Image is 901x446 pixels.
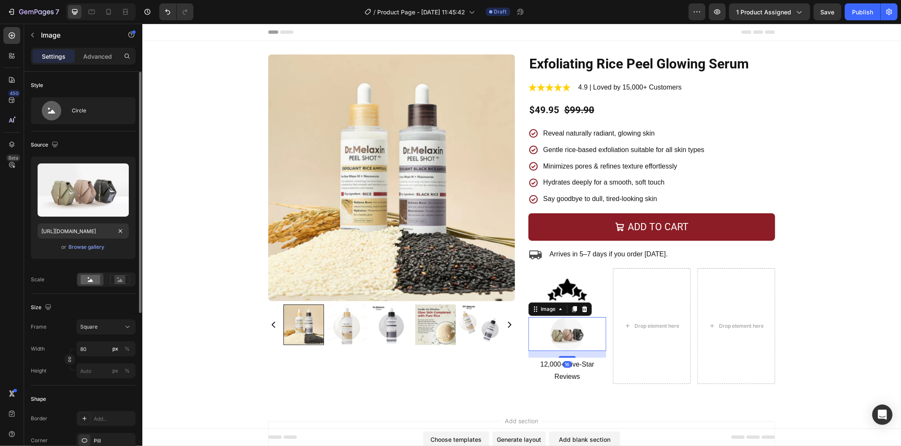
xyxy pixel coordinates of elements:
[112,345,118,353] div: px
[125,345,130,353] div: %
[401,153,562,165] p: Hydrates deeply for a smooth, soft touch
[401,137,562,149] p: Minimizes pores & refines texture effortlessly
[852,8,873,16] div: Publish
[76,363,136,378] input: px%
[386,77,418,96] div: $49.95
[110,366,120,376] button: %
[359,393,400,402] span: Add section
[400,152,563,166] div: Rich Text Editor. Editing area: main
[814,3,841,20] button: Save
[821,8,835,16] span: Save
[76,341,136,356] input: px%
[83,52,112,61] p: Advanced
[142,24,901,446] iframe: Design area
[122,344,132,354] button: px
[112,367,118,375] div: px
[55,7,59,17] p: 7
[400,103,563,117] div: Rich Text Editor. Editing area: main
[401,120,562,133] p: Gentle rice-based exfoliation suitable for all skin types
[31,415,47,422] div: Border
[401,104,562,116] p: Reveal naturally radiant, glowing skin
[374,8,376,16] span: /
[31,345,45,353] label: Width
[492,299,537,306] div: Drop element here
[494,8,507,16] span: Draft
[729,3,810,20] button: 1 product assigned
[397,282,415,289] div: Image
[31,276,44,283] div: Scale
[69,243,105,251] div: Browse gallery
[407,225,525,237] p: Arrives in 5–7 days if you order [DATE].
[31,302,53,313] div: Size
[378,8,465,16] span: Product Page - [DATE] 11:45:42
[387,335,463,359] p: 12,000+ Five-Star Reviews
[31,82,43,89] div: Style
[486,195,547,212] div: Add to cart
[76,319,136,334] button: Square
[386,334,464,360] div: Rich Text Editor. Editing area: main
[400,119,563,134] div: Rich Text Editor. Editing area: main
[845,3,880,20] button: Publish
[110,344,120,354] button: %
[68,243,105,251] button: Browse gallery
[3,3,63,20] button: 7
[38,163,129,217] img: preview-image
[94,415,133,423] div: Add...
[62,242,67,252] span: or
[386,190,633,217] button: Add to cart
[31,437,48,444] div: Corner
[436,58,539,70] p: 4.9 | Loved by 15,000+ Customers
[72,101,123,120] div: Circle
[122,366,132,376] button: px
[386,59,428,68] img: gempages_551382014251500394-514361d7-e218-42e4-8daf-2450fc170113.webp
[400,168,563,183] div: Rich Text Editor. Editing area: main
[94,437,133,445] div: Pill
[8,90,20,97] div: 450
[159,3,193,20] div: Undo/Redo
[400,136,563,150] div: Rich Text Editor. Editing area: main
[408,294,442,327] img: image_demo.jpg
[363,297,371,305] button: Carousel Next Arrow
[31,139,60,151] div: Source
[386,31,633,50] h2: Exfoliating Rice Peel Glowing Serum
[38,223,129,239] input: https://example.com/image.jpg
[736,8,791,16] span: 1 product assigned
[125,367,130,375] div: %
[31,323,46,331] label: Frame
[406,224,526,238] div: Rich Text Editor. Editing area: main
[577,299,621,306] div: Drop element here
[42,52,65,61] p: Settings
[41,30,113,40] p: Image
[31,367,46,375] label: Height
[401,169,562,182] p: Say goodbye to dull, tired-looking skin
[435,57,540,71] div: Rich Text Editor. Editing area: main
[421,337,429,344] div: 16
[872,405,893,425] div: Open Intercom Messenger
[421,77,453,96] div: $99.90
[6,155,20,161] div: Beta
[404,245,446,287] img: gempages_551382014251500394-925610ae-56c5-4431-8922-6bd153826ed1.png
[80,323,98,331] span: Square
[31,395,46,403] div: Shape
